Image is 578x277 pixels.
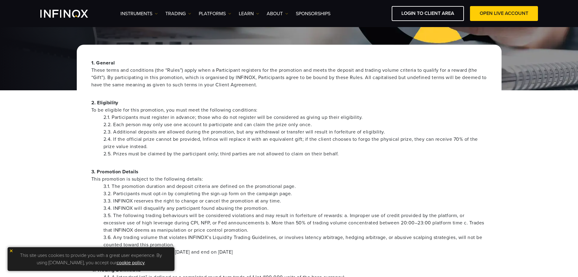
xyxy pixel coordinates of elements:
[91,99,487,114] p: 2. Eligibility
[239,10,259,17] a: Learn
[103,114,487,121] li: 2.1. Participants must register in advance; those who do not register will be considered as givin...
[9,249,13,253] img: yellow close icon
[103,136,487,150] li: 2.4. If the official prize cannot be provided, Infinox will replace it with an equivalent gift; i...
[103,212,487,234] li: 3.5. The following trading behaviours will be considered violations and may result in forfeiture ...
[11,250,171,268] p: This site uses cookies to provide you with a great user experience. By using [DOMAIN_NAME], you a...
[91,168,487,183] p: 3. Promotion Details
[103,205,487,212] li: 3.4. INFINOX will disqualify any participant found abusing the promotion.
[103,248,487,256] li: 3.7. This promotion will start on [DATE] and end on [DATE]
[103,197,487,205] li: 3.3. INFINOX reserves the right to change or cancel the promotion at any time.
[103,234,487,248] li: 3.6. Any trading volume that violates INFINOX’s Liquidity Trading Guidelines, or involves latency...
[296,10,330,17] a: SPONSORSHIPS
[165,10,191,17] a: TRADING
[40,10,102,18] a: INFINOX Logo
[117,260,145,266] a: cookie policy
[103,190,487,197] li: 3.2. Participants must opt-in by completing the sign-up form on the campaign page.
[120,10,158,17] a: Instruments
[91,266,487,274] p: 4. Trading Definitions
[91,175,487,183] span: This promotion is subject to the following details:
[91,67,487,88] span: These terms and conditions (the “Rules”) apply when a Participant registers for the promotion and...
[91,106,487,114] span: To be eligible for this promotion, you must meet the following conditions:
[392,6,464,21] a: LOGIN TO CLIENT AREA
[267,10,288,17] a: ABOUT
[103,183,487,190] li: 3.1. The promotion duration and deposit criteria are defined on the promotional page.
[103,150,487,158] li: 2.5. Prizes must be claimed by the participant only; third parties are not allowed to claim on th...
[470,6,538,21] a: OPEN LIVE ACCOUNT
[199,10,231,17] a: PLATFORMS
[91,59,487,88] p: 1. General
[103,121,487,128] li: 2.2. Each person may only use one account to participate and can claim the prize only once.
[103,128,487,136] li: 2.3. Additional deposits are allowed during the promotion, but any withdrawal or transfer will re...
